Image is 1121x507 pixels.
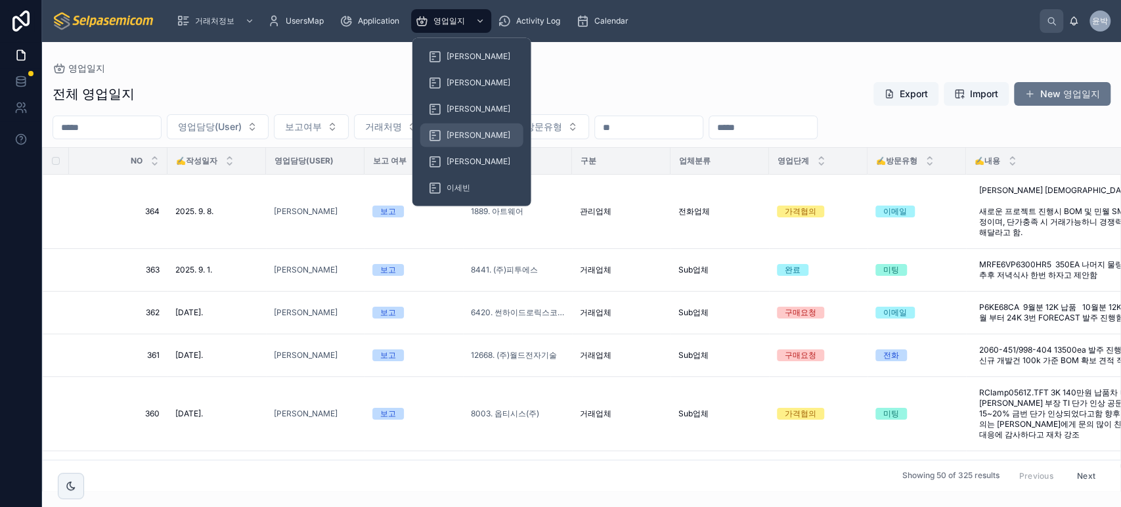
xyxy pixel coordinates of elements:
[380,206,396,217] div: 보고
[471,265,538,275] span: 8441. (주)피투에스
[175,265,212,275] span: 2025. 9. 1.
[380,307,396,319] div: 보고
[365,120,402,133] span: 거래처명
[372,408,455,420] a: 보고
[274,408,338,419] a: [PERSON_NAME]
[678,307,761,318] a: Sub업체
[594,16,628,26] span: Calendar
[785,206,816,217] div: 가격협의
[471,265,564,275] a: 8441. (주)피투에스
[471,350,564,361] a: 12668. (주)월드전자기술
[525,120,562,133] span: 방문유형
[471,206,523,217] a: 1889. 아트웨어
[85,265,160,275] a: 363
[580,350,611,361] span: 거래업체
[274,265,357,275] a: [PERSON_NAME]
[447,51,510,62] span: [PERSON_NAME]
[175,265,258,275] a: 2025. 9. 1.
[447,156,510,167] span: [PERSON_NAME]
[944,82,1009,106] button: Import
[875,307,958,319] a: 이메일
[447,130,510,141] span: [PERSON_NAME]
[131,156,143,166] span: NO
[471,350,557,361] a: 12668. (주)월드전자기술
[580,307,663,318] a: 거래업체
[678,307,709,318] span: Sub업체
[902,470,999,481] span: Showing 50 of 325 results
[580,350,663,361] a: 거래업체
[372,307,455,319] a: 보고
[875,264,958,276] a: 미팅
[372,264,455,276] a: 보고
[883,408,899,420] div: 미팅
[777,206,860,217] a: 가격협의
[286,16,324,26] span: UsersMap
[471,307,564,318] a: 6420. 썬하이드로릭스코리아(주)
[785,408,816,420] div: 가격협의
[678,408,761,419] a: Sub업체
[354,114,429,139] button: Select Button
[68,62,105,75] span: 영업일지
[778,156,809,166] span: 영업단계
[85,206,160,217] a: 364
[875,349,958,361] a: 전화
[175,350,203,361] span: [DATE].
[178,120,242,133] span: 영업담당(User)
[785,349,816,361] div: 구매요청
[274,307,338,318] a: [PERSON_NAME]
[471,408,564,419] a: 8003. 옵티시스(주)
[85,307,160,318] span: 362
[875,408,958,420] a: 미팅
[175,206,258,217] a: 2025. 9. 8.
[380,264,396,276] div: 보고
[85,408,160,419] span: 360
[433,16,465,26] span: 영업일지
[785,264,801,276] div: 완료
[373,156,407,166] span: 보고 여부
[195,16,234,26] span: 거래처정보
[420,97,523,121] a: [PERSON_NAME]
[1068,465,1105,485] button: Next
[176,156,217,166] span: ✍️작성일자
[173,9,261,33] a: 거래처정보
[471,206,564,217] a: 1889. 아트웨어
[411,9,491,33] a: 영업일지
[494,9,569,33] a: Activity Log
[580,408,663,419] a: 거래업체
[447,104,510,114] span: [PERSON_NAME]
[572,9,638,33] a: Calendar
[175,307,203,318] span: [DATE].
[777,307,860,319] a: 구매요청
[875,206,958,217] a: 이메일
[274,206,357,217] a: [PERSON_NAME]
[85,350,160,361] a: 361
[175,408,203,419] span: [DATE].
[53,11,156,32] img: App logo
[274,206,338,217] a: [PERSON_NAME]
[777,349,860,361] a: 구매요청
[274,265,338,275] a: [PERSON_NAME]
[471,408,539,419] span: 8003. 옵티시스(주)
[678,350,709,361] span: Sub업체
[175,408,258,419] a: [DATE].
[274,307,357,318] a: [PERSON_NAME]
[166,7,1040,35] div: scrollable content
[380,408,396,420] div: 보고
[1014,82,1110,106] button: New 영업일지
[975,156,1000,166] span: ✍️내용
[53,62,105,75] a: 영업일지
[274,408,357,419] a: [PERSON_NAME]
[167,114,269,139] button: Select Button
[580,206,611,217] span: 관리업체
[678,408,709,419] span: Sub업체
[785,307,816,319] div: 구매요청
[447,77,510,88] span: [PERSON_NAME]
